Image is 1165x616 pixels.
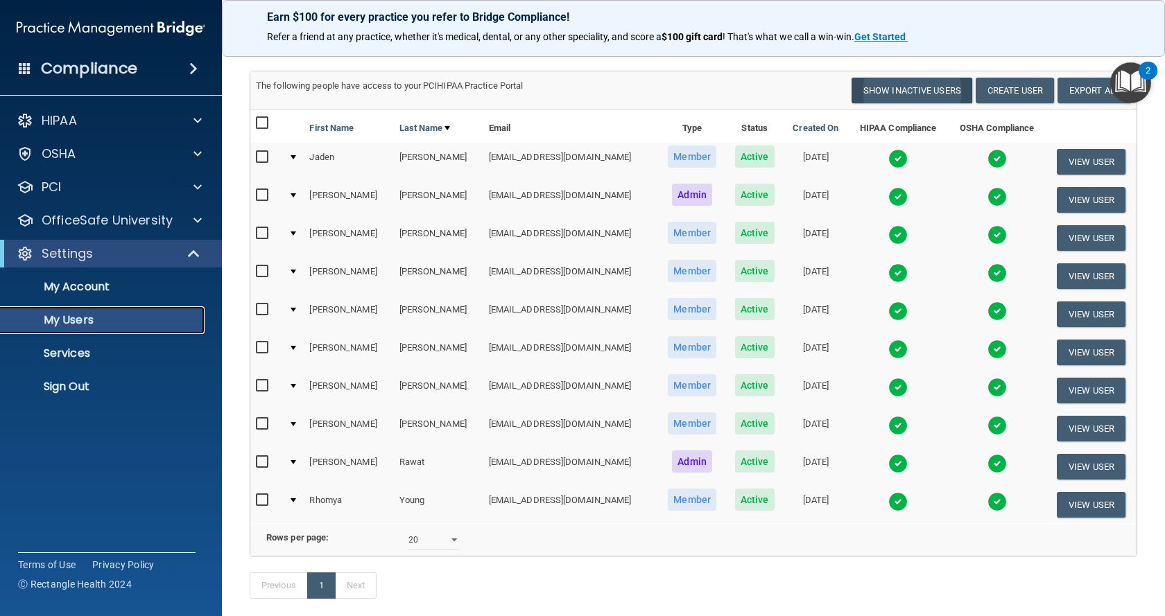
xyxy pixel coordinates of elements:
img: tick.e7d51cea.svg [987,301,1007,321]
td: [DATE] [784,181,848,219]
a: HIPAA [17,112,202,129]
td: [PERSON_NAME] [394,257,483,295]
img: tick.e7d51cea.svg [888,225,908,245]
button: Open Resource Center, 2 new notifications [1110,62,1151,103]
img: tick.e7d51cea.svg [987,263,1007,283]
a: OSHA [17,146,202,162]
td: [PERSON_NAME] [304,333,393,371]
button: Create User [976,78,1054,103]
span: Ⓒ Rectangle Health 2024 [18,577,132,591]
span: Admin [672,450,712,473]
td: [DATE] [784,295,848,333]
a: Get Started [854,31,908,42]
span: The following people have access to your PCIHIPAA Practice Portal [256,80,524,91]
img: PMB logo [17,15,205,42]
img: tick.e7d51cea.svg [888,187,908,206]
button: View User [1057,340,1125,365]
td: [PERSON_NAME] [304,448,393,486]
p: Services [9,346,198,360]
span: Member [668,336,716,358]
td: Rhomya [304,486,393,523]
td: [PERSON_NAME] [304,219,393,257]
td: Young [394,486,483,523]
p: HIPAA [42,112,77,129]
span: Active [735,184,775,206]
td: [PERSON_NAME] [394,181,483,219]
a: PCI [17,179,202,195]
th: Email [483,109,659,143]
th: OSHA Compliance [948,109,1046,143]
td: [DATE] [784,333,848,371]
img: tick.e7d51cea.svg [987,225,1007,245]
th: Status [726,109,784,143]
th: Type [658,109,726,143]
a: Previous [250,572,308,599]
span: Member [668,260,716,282]
button: View User [1057,225,1125,251]
td: Jaden [304,143,393,181]
td: [DATE] [784,257,848,295]
span: Member [668,412,716,434]
td: [EMAIL_ADDRESS][DOMAIN_NAME] [483,448,659,486]
th: HIPAA Compliance [848,109,948,143]
a: Export All [1058,78,1131,103]
span: ! That's what we call a win-win. [723,31,854,42]
p: My Account [9,280,198,294]
td: [DATE] [784,448,848,486]
td: Rawat [394,448,483,486]
a: Created On [793,120,838,137]
p: PCI [42,179,61,195]
div: 2 [1146,71,1150,89]
td: [PERSON_NAME] [304,410,393,448]
td: [PERSON_NAME] [394,295,483,333]
span: Active [735,412,775,434]
td: [PERSON_NAME] [304,257,393,295]
button: View User [1057,149,1125,175]
span: Active [735,336,775,358]
a: 1 [307,572,336,599]
img: tick.e7d51cea.svg [888,454,908,473]
button: View User [1057,378,1125,403]
td: [DATE] [784,143,848,181]
button: View User [1057,301,1125,327]
span: Refer a friend at any practice, whether it's medical, dental, or any other speciality, and score a [267,31,662,42]
p: Settings [42,245,93,262]
button: View User [1057,263,1125,289]
span: Member [668,489,716,511]
span: Member [668,298,716,320]
a: Settings [17,245,201,262]
td: [EMAIL_ADDRESS][DOMAIN_NAME] [483,333,659,371]
span: Active [735,260,775,282]
button: Show Inactive Users [852,78,972,103]
span: Active [735,298,775,320]
span: Member [668,222,716,244]
p: OfficeSafe University [42,212,173,229]
td: [EMAIL_ADDRESS][DOMAIN_NAME] [483,219,659,257]
a: OfficeSafe University [17,212,202,229]
td: [DATE] [784,219,848,257]
td: [PERSON_NAME] [394,410,483,448]
img: tick.e7d51cea.svg [888,492,908,511]
td: [DATE] [784,371,848,410]
span: Active [735,450,775,473]
td: [EMAIL_ADDRESS][DOMAIN_NAME] [483,486,659,523]
td: [EMAIL_ADDRESS][DOMAIN_NAME] [483,257,659,295]
td: [DATE] [784,410,848,448]
img: tick.e7d51cea.svg [987,340,1007,359]
td: [PERSON_NAME] [394,333,483,371]
b: Rows per page: [266,532,329,543]
td: [PERSON_NAME] [304,371,393,410]
a: Last Name [399,120,451,137]
img: tick.e7d51cea.svg [888,416,908,435]
h4: Compliance [41,59,137,78]
img: tick.e7d51cea.svg [888,263,908,283]
img: tick.e7d51cea.svg [888,301,908,321]
span: Active [735,489,775,511]
p: Sign Out [9,380,198,394]
button: View User [1057,416,1125,441]
button: View User [1057,454,1125,479]
a: Terms of Use [18,558,76,572]
img: tick.e7d51cea.svg [888,340,908,359]
td: [DATE] [784,486,848,523]
img: tick.e7d51cea.svg [987,492,1007,511]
